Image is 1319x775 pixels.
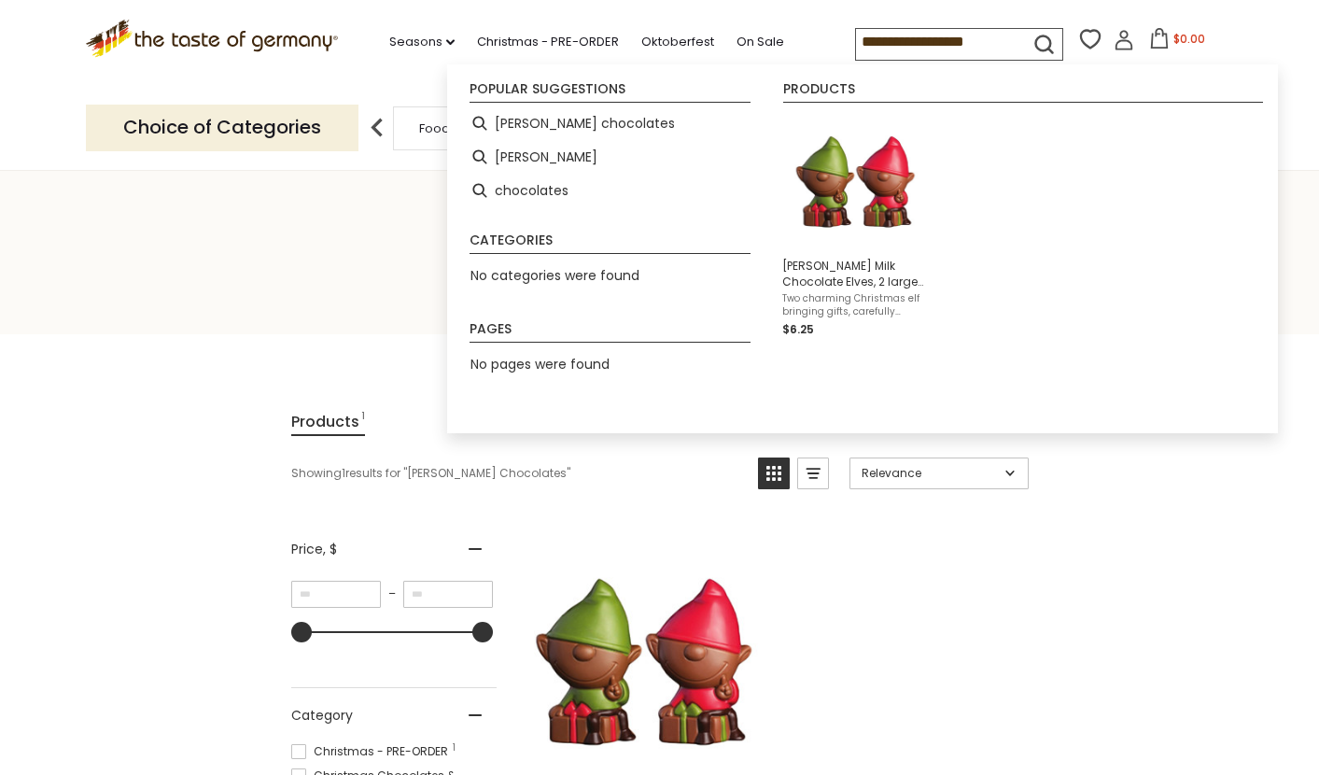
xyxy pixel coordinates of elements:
[323,540,337,558] span: , $
[291,458,744,489] div: Showing results for " "
[788,114,923,249] img: Weibler Milk Chocolate Elves
[1173,31,1205,47] span: $0.00
[447,64,1278,433] div: Instant Search Results
[470,233,751,254] li: Categories
[797,458,829,489] a: View list mode
[641,32,714,52] a: Oktoberfest
[58,255,1261,297] h1: Search results
[737,32,784,52] a: On Sale
[403,581,493,608] input: Maximum value
[477,32,619,52] a: Christmas - PRE-ORDER
[462,174,758,207] li: chocolates
[291,581,381,608] input: Minimum value
[775,106,936,346] li: Weibler Milk Chocolate Elves, 2 large pc, 3.5 oz
[782,114,929,339] a: Weibler Milk Chocolate Elves[PERSON_NAME] Milk Chocolate Elves, 2 large pc, 3.5 ozTwo charming Ch...
[291,540,337,559] span: Price
[782,292,929,318] span: Two charming Christmas elf bringing gifts, carefully crafted in German milk chocolate. Made by Co...
[389,32,455,52] a: Seasons
[470,355,610,373] span: No pages were found
[1138,28,1217,56] button: $0.00
[86,105,358,150] p: Choice of Categories
[462,106,758,140] li: weibler chocolates
[291,706,353,726] span: Category
[361,409,365,434] span: 1
[453,743,456,753] span: 1
[419,121,527,135] a: Food By Category
[381,585,403,602] span: –
[462,140,758,174] li: weibler
[782,321,814,337] span: $6.25
[470,266,639,285] span: No categories were found
[358,109,396,147] img: previous arrow
[862,465,999,482] span: Relevance
[758,458,790,489] a: View grid mode
[342,465,345,482] b: 1
[782,258,929,289] span: [PERSON_NAME] Milk Chocolate Elves, 2 large pc, 3.5 oz
[291,409,365,436] a: View Products Tab
[470,82,751,103] li: Popular suggestions
[849,458,1029,489] a: Sort options
[783,82,1263,103] li: Products
[291,743,454,760] span: Christmas - PRE-ORDER
[470,322,751,343] li: Pages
